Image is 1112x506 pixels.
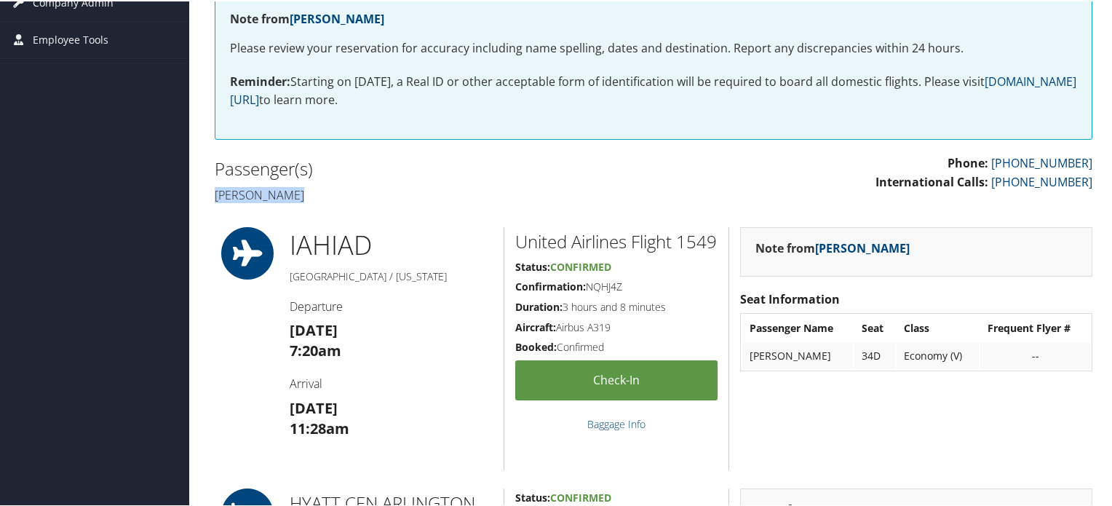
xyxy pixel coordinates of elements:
span: Confirmed [550,489,611,503]
h5: [GEOGRAPHIC_DATA] / [US_STATE] [290,268,493,282]
strong: Confirmation: [515,278,586,292]
p: Starting on [DATE], a Real ID or other acceptable form of identification will be required to boar... [230,71,1077,108]
strong: 11:28am [290,417,349,437]
th: Class [897,314,979,340]
span: Employee Tools [33,20,108,57]
strong: [DATE] [290,319,338,339]
strong: Status: [515,258,550,272]
strong: 7:20am [290,339,341,359]
a: Baggage Info [587,416,646,430]
h5: Confirmed [515,339,718,353]
strong: Aircraft: [515,319,556,333]
h4: Arrival [290,374,493,390]
a: [PERSON_NAME] [290,9,384,25]
h5: 3 hours and 8 minutes [515,299,718,313]
th: Passenger Name [742,314,853,340]
th: Frequent Flyer # [980,314,1090,340]
h5: Airbus A319 [515,319,718,333]
h1: IAH IAD [290,226,493,262]
strong: Duration: [515,299,563,312]
td: 34D [854,341,895,368]
a: Check-in [515,359,718,399]
h4: [PERSON_NAME] [215,186,643,202]
p: Please review your reservation for accuracy including name spelling, dates and destination. Repor... [230,38,1077,57]
strong: Booked: [515,339,557,352]
strong: Seat Information [740,290,840,306]
strong: Note from [755,239,910,255]
h2: United Airlines Flight 1549 [515,228,718,253]
h2: Passenger(s) [215,155,643,180]
a: [PHONE_NUMBER] [991,154,1092,170]
strong: Status: [515,489,550,503]
a: [PHONE_NUMBER] [991,173,1092,189]
a: [PERSON_NAME] [815,239,910,255]
h4: Departure [290,297,493,313]
strong: Phone: [948,154,988,170]
h5: NQHJ4Z [515,278,718,293]
div: -- [988,348,1083,361]
th: Seat [854,314,895,340]
strong: Reminder: [230,72,290,88]
strong: [DATE] [290,397,338,416]
td: [PERSON_NAME] [742,341,853,368]
strong: Note from [230,9,384,25]
span: Confirmed [550,258,611,272]
strong: International Calls: [875,173,988,189]
td: Economy (V) [897,341,979,368]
